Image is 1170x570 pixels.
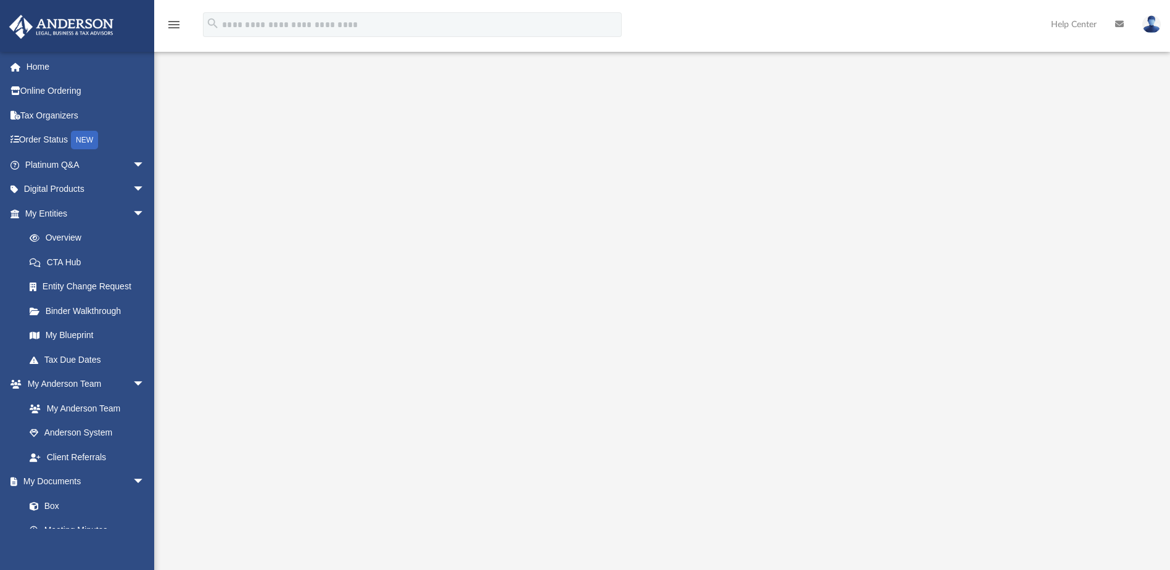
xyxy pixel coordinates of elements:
[17,396,151,421] a: My Anderson Team
[17,494,151,518] a: Box
[9,152,163,177] a: Platinum Q&Aarrow_drop_down
[6,15,117,39] img: Anderson Advisors Platinum Portal
[133,152,157,178] span: arrow_drop_down
[9,372,157,397] a: My Anderson Teamarrow_drop_down
[17,421,157,445] a: Anderson System
[17,445,157,469] a: Client Referrals
[9,469,157,494] a: My Documentsarrow_drop_down
[133,469,157,495] span: arrow_drop_down
[133,201,157,226] span: arrow_drop_down
[167,17,181,32] i: menu
[17,226,163,250] a: Overview
[9,177,163,202] a: Digital Productsarrow_drop_down
[9,201,163,226] a: My Entitiesarrow_drop_down
[17,275,163,299] a: Entity Change Request
[1142,15,1161,33] img: User Pic
[17,518,157,543] a: Meeting Minutes
[9,79,163,104] a: Online Ordering
[17,323,157,348] a: My Blueprint
[9,103,163,128] a: Tax Organizers
[133,372,157,397] span: arrow_drop_down
[9,128,163,153] a: Order StatusNEW
[17,299,163,323] a: Binder Walkthrough
[133,177,157,202] span: arrow_drop_down
[9,54,163,79] a: Home
[17,250,163,275] a: CTA Hub
[17,347,163,372] a: Tax Due Dates
[206,17,220,30] i: search
[167,23,181,32] a: menu
[71,131,98,149] div: NEW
